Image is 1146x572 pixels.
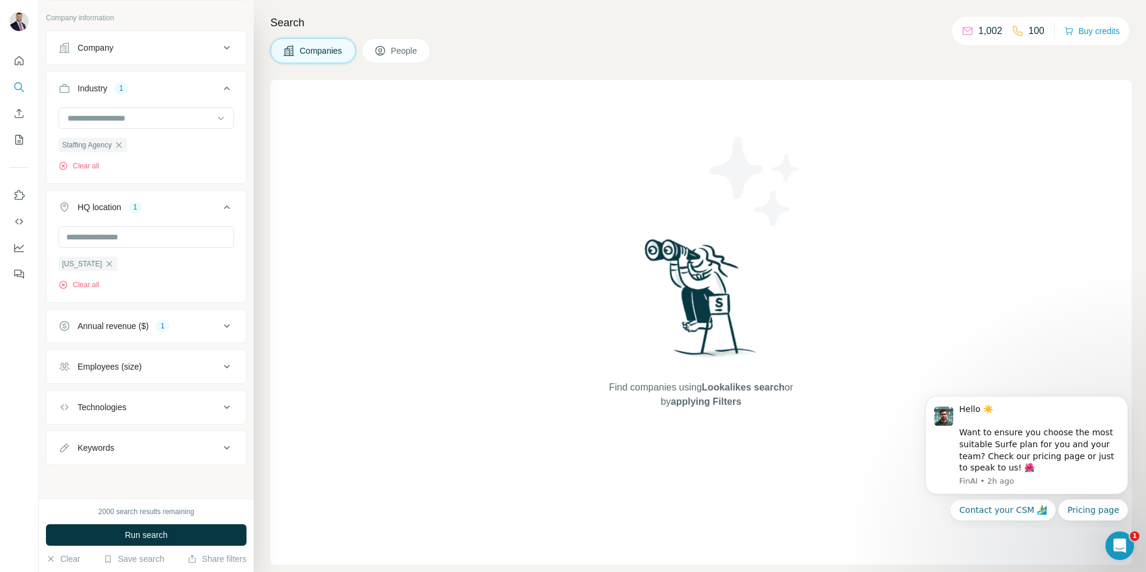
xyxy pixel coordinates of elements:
[125,529,168,541] span: Run search
[46,553,80,565] button: Clear
[187,553,247,565] button: Share filters
[702,382,785,392] span: Lookalikes search
[270,14,1132,31] h4: Search
[639,236,763,369] img: Surfe Illustration - Woman searching with binoculars
[47,393,246,422] button: Technologies
[115,83,128,94] div: 1
[78,82,107,94] div: Industry
[78,401,127,413] div: Technologies
[62,140,112,150] span: Staffing Agency
[701,128,809,235] img: Surfe Illustration - Stars
[156,321,170,331] div: 1
[78,201,121,213] div: HQ location
[128,202,142,213] div: 1
[103,553,164,565] button: Save search
[10,76,29,98] button: Search
[47,352,246,381] button: Employees (size)
[78,320,149,332] div: Annual revenue ($)
[10,237,29,259] button: Dashboard
[10,184,29,206] button: Use Surfe on LinkedIn
[46,524,247,546] button: Run search
[47,33,246,62] button: Company
[62,259,102,269] span: [US_STATE]
[1028,24,1045,38] p: 100
[47,312,246,340] button: Annual revenue ($)1
[10,129,29,150] button: My lists
[98,506,195,517] div: 2000 search results remaining
[78,361,141,373] div: Employees (size)
[10,50,29,72] button: Quick start
[47,193,246,226] button: HQ location1
[47,433,246,462] button: Keywords
[78,42,113,54] div: Company
[1130,531,1139,541] span: 1
[58,279,99,290] button: Clear all
[10,211,29,232] button: Use Surfe API
[391,45,418,57] span: People
[1105,531,1134,560] iframe: Intercom live chat
[78,442,114,454] div: Keywords
[1064,23,1120,39] button: Buy credits
[58,161,99,171] button: Clear all
[10,263,29,285] button: Feedback
[46,13,247,23] p: Company information
[10,103,29,124] button: Enrich CSV
[907,385,1146,528] iframe: Intercom notifications message
[47,74,246,107] button: Industry1
[671,396,741,407] span: applying Filters
[978,24,1002,38] p: 1,002
[10,12,29,31] img: Avatar
[605,380,796,409] span: Find companies using or by
[300,45,343,57] span: Companies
